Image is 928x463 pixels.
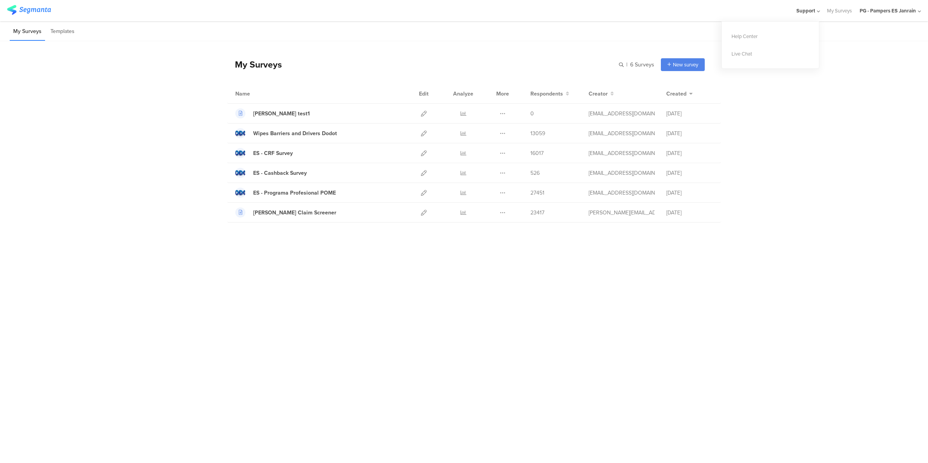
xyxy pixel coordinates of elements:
[666,90,686,98] span: Created
[530,110,534,118] span: 0
[530,169,540,177] span: 526
[530,90,563,98] span: Respondents
[235,128,337,138] a: Wipes Barriers and Drivers Dodot
[253,189,336,197] div: ES - Programa Profesional POME
[452,84,475,103] div: Analyze
[235,207,336,218] a: [PERSON_NAME] Claim Screener
[722,45,819,63] a: Live Chat
[666,209,713,217] div: [DATE]
[589,110,655,118] div: richi.a@pg.com
[253,149,293,157] div: ES - CRF Survey
[625,61,629,69] span: |
[666,110,713,118] div: [DATE]
[235,90,282,98] div: Name
[589,90,608,98] span: Creator
[589,149,655,157] div: gartonea.a@pg.com
[253,209,336,217] div: Hemingway Claim Screener
[589,189,655,197] div: gartonea.a@pg.com
[666,90,693,98] button: Created
[253,110,310,118] div: Ana test1
[666,149,713,157] div: [DATE]
[666,169,713,177] div: [DATE]
[530,189,544,197] span: 27451
[530,129,545,138] span: 13059
[10,23,45,41] li: My Surveys
[47,23,78,41] li: Templates
[589,209,655,217] div: torres.i.5@pg.com
[796,7,815,14] span: Support
[722,28,819,45] a: Help Center
[589,129,655,138] div: richi.a@pg.com
[253,129,337,138] div: Wipes Barriers and Drivers Dodot
[666,129,713,138] div: [DATE]
[253,169,307,177] div: ES - Cashback Survey
[227,58,282,71] div: My Surveys
[235,108,310,118] a: [PERSON_NAME] test1
[7,5,51,15] img: segmanta logo
[666,189,713,197] div: [DATE]
[235,188,336,198] a: ES - Programa Profesional POME
[860,7,916,14] div: PG - Pampers ES Janrain
[589,90,614,98] button: Creator
[630,61,654,69] span: 6 Surveys
[530,149,544,157] span: 16017
[530,209,544,217] span: 23417
[415,84,432,103] div: Edit
[589,169,655,177] div: gartonea.a@pg.com
[530,90,569,98] button: Respondents
[494,84,511,103] div: More
[673,61,698,68] span: New survey
[235,168,307,178] a: ES - Cashback Survey
[235,148,293,158] a: ES - CRF Survey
